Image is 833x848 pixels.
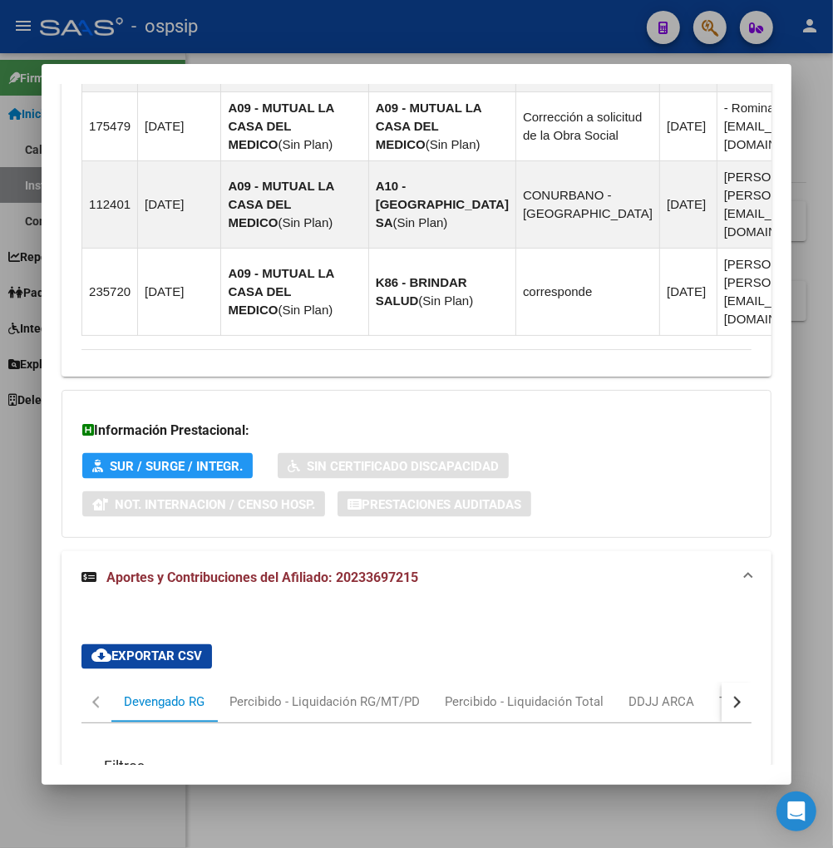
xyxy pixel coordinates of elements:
[221,160,368,248] td: ( )
[228,266,334,317] strong: A09 - MUTUAL LA CASA DEL MEDICO
[660,160,717,248] td: [DATE]
[368,91,515,160] td: ( )
[376,101,482,151] strong: A09 - MUTUAL LA CASA DEL MEDICO
[138,248,221,335] td: [DATE]
[96,757,153,776] h3: Filtros
[368,248,515,335] td: ( )
[82,248,138,335] td: 235720
[307,459,499,474] span: Sin Certificado Discapacidad
[221,91,368,160] td: ( )
[138,160,221,248] td: [DATE]
[282,303,328,317] span: Sin Plan
[82,491,325,517] button: Not. Internacion / Censo Hosp.
[516,248,660,335] td: corresponde
[660,248,717,335] td: [DATE]
[282,215,328,229] span: Sin Plan
[430,137,476,151] span: Sin Plan
[282,137,328,151] span: Sin Plan
[82,91,138,160] td: 175479
[397,215,444,229] span: Sin Plan
[124,693,205,712] div: Devengado RG
[628,693,694,712] div: DDJJ ARCA
[81,644,212,669] button: Exportar CSV
[376,275,467,308] strong: K86 - BRINDAR SALUD
[338,491,531,517] button: Prestaciones Auditadas
[660,91,717,160] td: [DATE]
[422,293,469,308] span: Sin Plan
[62,551,771,604] mat-expansion-panel-header: Aportes y Contribuciones del Afiliado: 20233697215
[221,248,368,335] td: ( )
[228,101,334,151] strong: A09 - MUTUAL LA CASA DEL MEDICO
[115,497,315,512] span: Not. Internacion / Censo Hosp.
[110,459,243,474] span: SUR / SURGE / INTEGR.
[368,160,515,248] td: ( )
[278,453,509,479] button: Sin Certificado Discapacidad
[138,91,221,160] td: [DATE]
[82,421,751,441] h3: Información Prestacional:
[82,160,138,248] td: 112401
[91,649,202,664] span: Exportar CSV
[106,569,418,585] span: Aportes y Contribuciones del Afiliado: 20233697215
[228,179,334,229] strong: A09 - MUTUAL LA CASA DEL MEDICO
[445,693,604,712] div: Percibido - Liquidación Total
[516,160,660,248] td: CONURBANO - [GEOGRAPHIC_DATA]
[362,497,521,512] span: Prestaciones Auditadas
[776,791,816,831] div: Open Intercom Messenger
[82,453,253,479] button: SUR / SURGE / INTEGR.
[516,91,660,160] td: Corrección a solicitud de la Obra Social
[229,693,420,712] div: Percibido - Liquidación RG/MT/PD
[376,179,509,229] strong: A10 - [GEOGRAPHIC_DATA] SA
[91,646,111,666] mat-icon: cloud_download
